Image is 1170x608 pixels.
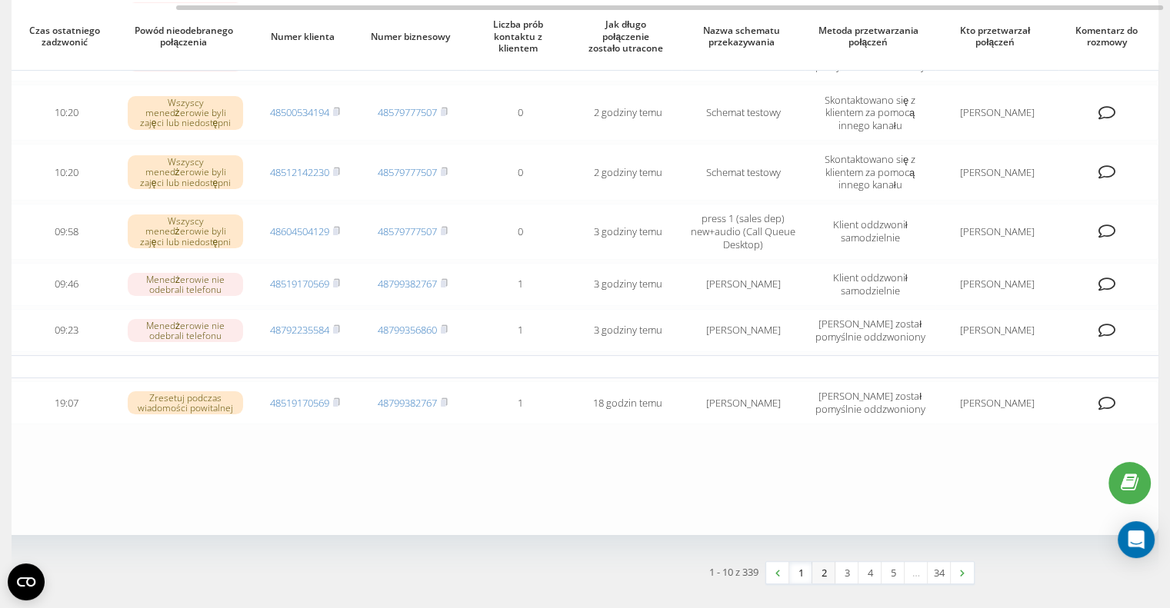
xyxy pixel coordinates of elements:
div: Menedżerowie nie odebrali telefonu [128,319,243,342]
td: [PERSON_NAME] [935,381,1058,424]
a: 48799382767 [378,277,437,291]
div: Wszyscy menedżerowie byli zajęci lub niedostępni [128,96,243,130]
a: 48792235584 [270,323,329,337]
td: 0 [466,85,574,141]
td: 1 [466,263,574,306]
td: [PERSON_NAME] [935,309,1058,352]
td: [PERSON_NAME] został pomyślnie oddzwoniony [805,381,935,424]
td: 2 godziny temu [574,144,682,200]
a: 4 [858,562,882,583]
button: Open CMP widget [8,563,45,600]
div: Zresetuj podczas wiadomości powitalnej [128,391,243,414]
div: … [905,562,928,583]
a: 2 [812,562,835,583]
span: Skontaktowano się z klientem za pomocą innego kanału [825,93,915,133]
td: 10:20 [12,144,120,200]
a: 48579777507 [378,165,437,179]
a: 48799356860 [378,323,437,337]
span: Numer biznesowy [371,31,454,43]
td: 19:07 [12,381,120,424]
td: 0 [466,144,574,200]
a: 48579777507 [378,224,437,238]
td: Schemat testowy [682,85,805,141]
div: 1 - 10 z 339 [709,564,758,580]
a: 48500534194 [270,105,329,119]
a: 48604504129 [270,224,329,238]
div: Wszyscy menedżerowie byli zajęci lub niedostępni [128,214,243,248]
td: [PERSON_NAME] [682,309,805,352]
td: 1 [466,309,574,352]
td: Schemat testowy [682,144,805,200]
td: [PERSON_NAME] [682,263,805,306]
td: 09:58 [12,204,120,260]
a: 5 [882,562,905,583]
span: Skontaktowano się z klientem za pomocą innego kanału [825,152,915,192]
a: 3 [835,562,858,583]
span: Powód nieodebranego połączenia [134,25,238,48]
td: press 1 (sales dep) new+audio (Call Queue Desktop) [682,204,805,260]
span: Numer klienta [263,31,346,43]
a: 48579777507 [378,105,437,119]
div: Wszyscy menedżerowie byli zajęci lub niedostępni [128,155,243,189]
div: Open Intercom Messenger [1118,521,1155,558]
span: Jak długo połączenie zostało utracone [586,18,669,55]
td: 2 godziny temu [574,85,682,141]
td: 18 godzin temu [574,381,682,424]
a: 48512142230 [270,165,329,179]
span: Czas ostatniego zadzwonić [25,25,108,48]
td: 3 godziny temu [574,263,682,306]
a: 48519170569 [270,277,329,291]
span: Komentarz do rozmowy [1071,25,1147,48]
span: Liczba prób kontaktu z klientem [478,18,562,55]
td: 09:46 [12,263,120,306]
a: 34 [928,562,951,583]
td: [PERSON_NAME] [682,381,805,424]
td: 3 godziny temu [574,204,682,260]
a: 48519170569 [270,396,329,410]
td: 0 [466,204,574,260]
a: 48799382767 [378,396,437,410]
span: Nazwa schematu przekazywania [695,25,792,48]
td: Klient oddzwonił samodzielnie [805,204,935,260]
td: 10:20 [12,85,120,141]
span: Kto przetwarzał połączeń [948,25,1045,48]
td: [PERSON_NAME] [935,144,1058,200]
span: Metoda przetwarzania połączeń [818,25,922,48]
td: 3 godziny temu [574,309,682,352]
td: [PERSON_NAME] [935,204,1058,260]
td: 1 [466,381,574,424]
td: Klient oddzwonił samodzielnie [805,263,935,306]
td: [PERSON_NAME] [935,85,1058,141]
td: 09:23 [12,309,120,352]
a: 1 [789,562,812,583]
td: [PERSON_NAME] został pomyślnie oddzwoniony [805,309,935,352]
div: Menedżerowie nie odebrali telefonu [128,273,243,296]
td: [PERSON_NAME] [935,263,1058,306]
